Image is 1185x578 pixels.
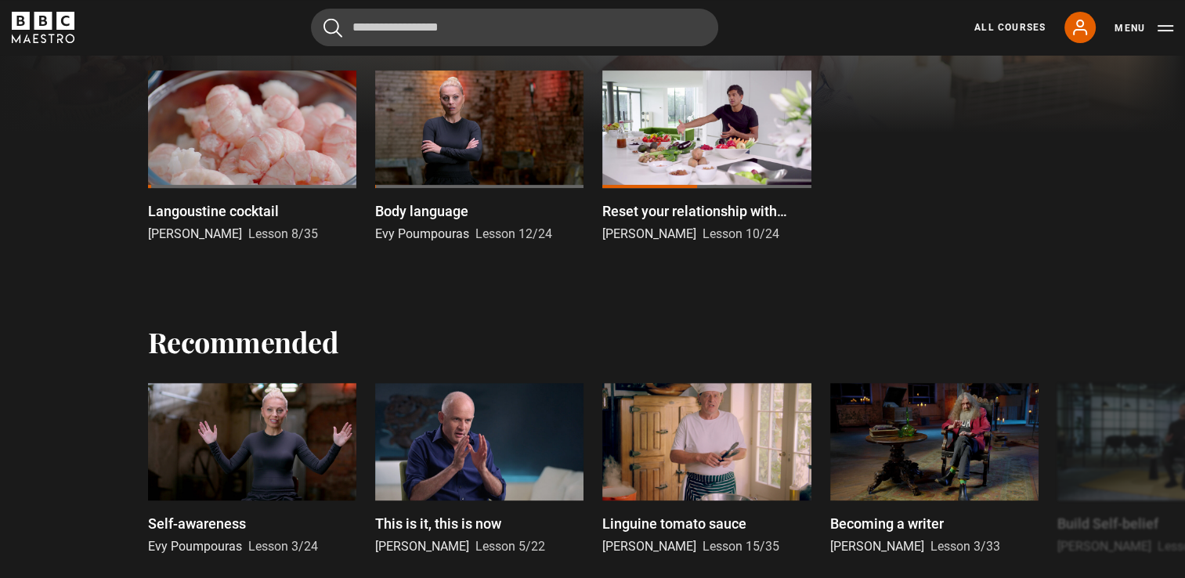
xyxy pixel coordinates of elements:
[148,70,356,244] a: Langoustine cocktail [PERSON_NAME] Lesson 8/35
[148,325,339,358] h2: Recommended
[248,226,318,241] span: Lesson 8/35
[703,539,779,554] span: Lesson 15/35
[830,383,1039,556] a: Becoming a writer [PERSON_NAME] Lesson 3/33
[602,513,746,534] p: Linguine tomato sauce
[1057,513,1158,534] p: Build Self-belief
[1057,539,1151,554] span: [PERSON_NAME]
[475,539,545,554] span: Lesson 5/22
[375,70,583,244] a: Body language Evy Poumpouras Lesson 12/24
[311,9,718,46] input: Search
[830,513,944,534] p: Becoming a writer
[974,20,1046,34] a: All Courses
[375,200,468,222] p: Body language
[602,200,811,222] p: Reset your relationship with sugar
[148,200,279,222] p: Langoustine cocktail
[375,226,469,241] span: Evy Poumpouras
[1115,20,1173,36] button: Toggle navigation
[375,383,583,556] a: This is it, this is now [PERSON_NAME] Lesson 5/22
[602,539,696,554] span: [PERSON_NAME]
[248,539,318,554] span: Lesson 3/24
[148,513,246,534] p: Self-awareness
[323,18,342,38] button: Submit the search query
[375,513,501,534] p: This is it, this is now
[930,539,1000,554] span: Lesson 3/33
[602,226,696,241] span: [PERSON_NAME]
[830,539,924,554] span: [PERSON_NAME]
[602,70,811,244] a: Reset your relationship with sugar [PERSON_NAME] Lesson 10/24
[12,12,74,43] svg: BBC Maestro
[375,539,469,554] span: [PERSON_NAME]
[475,226,552,241] span: Lesson 12/24
[148,226,242,241] span: [PERSON_NAME]
[148,539,242,554] span: Evy Poumpouras
[148,383,356,556] a: Self-awareness Evy Poumpouras Lesson 3/24
[703,226,779,241] span: Lesson 10/24
[602,383,811,556] a: Linguine tomato sauce [PERSON_NAME] Lesson 15/35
